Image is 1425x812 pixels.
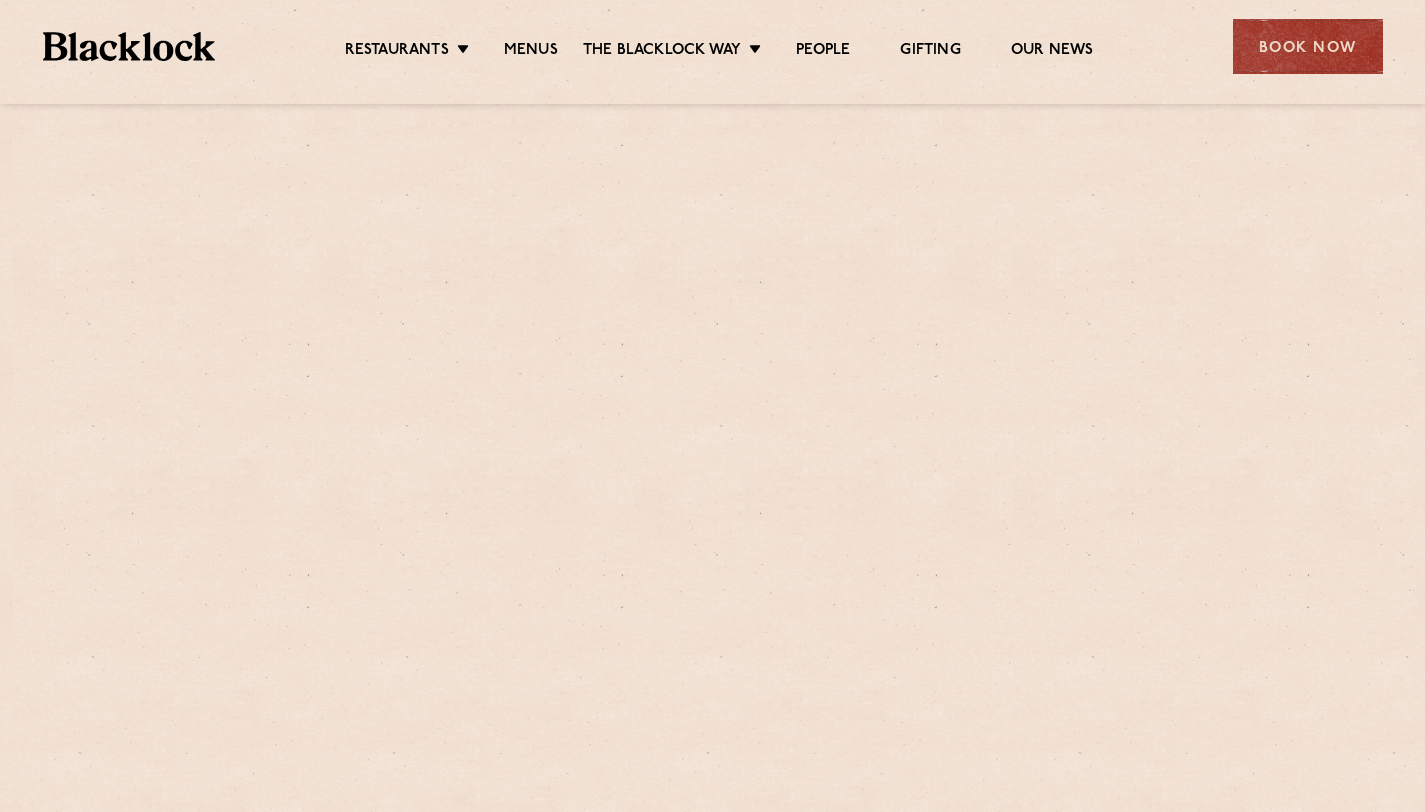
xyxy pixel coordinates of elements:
a: Menus [504,41,558,63]
a: Restaurants [345,41,449,63]
img: BL_Textured_Logo-footer-cropped.svg [43,32,216,61]
a: People [796,41,850,63]
div: Book Now [1233,19,1383,74]
a: Gifting [900,41,960,63]
a: Our News [1011,41,1094,63]
a: The Blacklock Way [583,41,741,63]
